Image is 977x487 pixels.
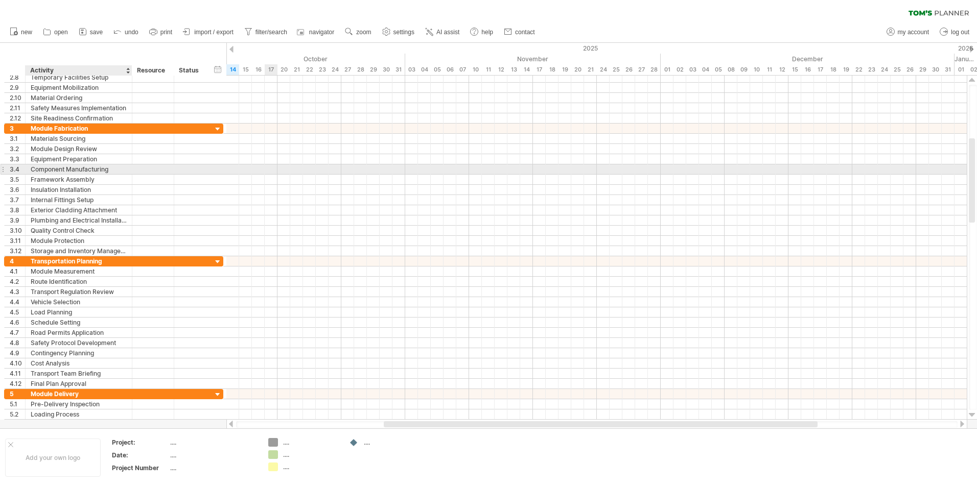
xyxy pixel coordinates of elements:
[295,26,337,39] a: navigator
[776,64,788,75] div: Friday, 12 December 2025
[686,64,699,75] div: Wednesday, 3 December 2025
[31,215,127,225] div: Plumbing and Electrical Installation
[31,256,127,266] div: Transportation Planning
[673,64,686,75] div: Tuesday, 2 December 2025
[10,358,25,368] div: 4.10
[10,399,25,409] div: 5.1
[501,26,538,39] a: contact
[10,318,25,327] div: 4.6
[712,64,725,75] div: Friday, 5 December 2025
[10,195,25,205] div: 3.7
[661,64,673,75] div: Monday, 1 December 2025
[31,113,127,123] div: Site Readiness Confirmation
[10,277,25,286] div: 4.2
[903,64,916,75] div: Friday, 26 December 2025
[10,83,25,92] div: 2.9
[10,307,25,317] div: 4.5
[725,64,737,75] div: Monday, 8 December 2025
[54,29,68,36] span: open
[584,64,597,75] div: Friday, 21 November 2025
[10,409,25,419] div: 5.2
[31,72,127,82] div: Temporary Facilities Setup
[469,64,482,75] div: Monday, 10 November 2025
[329,64,341,75] div: Friday, 24 October 2025
[31,389,127,399] div: Module Delivery
[31,226,127,235] div: Quality Control Check
[31,379,127,388] div: Final Plan Approval
[367,64,380,75] div: Wednesday, 29 October 2025
[252,64,265,75] div: Thursday, 16 October 2025
[10,154,25,164] div: 3.3
[622,64,635,75] div: Wednesday, 26 November 2025
[147,26,175,39] a: print
[31,83,127,92] div: Equipment Mobilization
[951,29,969,36] span: log out
[112,451,168,459] div: Date:
[30,65,126,76] div: Activity
[801,64,814,75] div: Tuesday, 16 December 2025
[597,64,610,75] div: Monday, 24 November 2025
[898,29,929,36] span: my account
[160,29,172,36] span: print
[76,26,106,39] a: save
[891,64,903,75] div: Thursday, 25 December 2025
[309,29,334,36] span: navigator
[239,64,252,75] div: Wednesday, 15 October 2025
[21,29,32,36] span: new
[10,348,25,358] div: 4.9
[10,236,25,246] div: 3.11
[125,29,138,36] span: undo
[31,358,127,368] div: Cost Analysis
[10,287,25,297] div: 4.3
[10,297,25,307] div: 4.4
[341,64,354,75] div: Monday, 27 October 2025
[661,54,955,64] div: December 2025
[929,64,942,75] div: Tuesday, 30 December 2025
[265,64,277,75] div: Friday, 17 October 2025
[111,26,142,39] a: undo
[31,205,127,215] div: Exterior Cladding Attachment
[10,124,25,133] div: 3
[884,26,932,39] a: my account
[10,389,25,399] div: 5
[31,236,127,246] div: Module Protection
[31,124,127,133] div: Module Fabrication
[10,164,25,174] div: 3.4
[10,256,25,266] div: 4
[31,246,127,256] div: Storage and Inventory Management
[468,26,496,39] a: help
[277,64,290,75] div: Monday, 20 October 2025
[31,399,127,409] div: Pre-Delivery Inspection
[31,369,127,378] div: Transport Team Briefing
[170,438,256,447] div: ....
[31,134,127,143] div: Materials Sourcing
[342,26,374,39] a: zoom
[170,451,256,459] div: ....
[180,26,237,39] a: import / export
[533,64,546,75] div: Monday, 17 November 2025
[418,64,431,75] div: Tuesday, 4 November 2025
[393,29,414,36] span: settings
[10,185,25,194] div: 3.6
[482,64,495,75] div: Tuesday, 11 November 2025
[31,328,127,337] div: Road Permits Application
[571,64,584,75] div: Thursday, 20 November 2025
[10,369,25,378] div: 4.11
[31,348,127,358] div: Contingency Planning
[392,64,405,75] div: Friday, 31 October 2025
[444,64,456,75] div: Thursday, 6 November 2025
[380,64,392,75] div: Thursday, 30 October 2025
[648,64,661,75] div: Friday, 28 November 2025
[10,328,25,337] div: 4.7
[31,409,127,419] div: Loading Process
[878,64,891,75] div: Wednesday, 24 December 2025
[31,195,127,205] div: Internal Fittings Setup
[865,64,878,75] div: Tuesday, 23 December 2025
[10,175,25,184] div: 3.5
[283,438,339,447] div: ....
[814,64,827,75] div: Wednesday, 17 December 2025
[507,64,520,75] div: Thursday, 13 November 2025
[481,29,493,36] span: help
[226,64,239,75] div: Tuesday, 14 October 2025
[699,64,712,75] div: Thursday, 4 December 2025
